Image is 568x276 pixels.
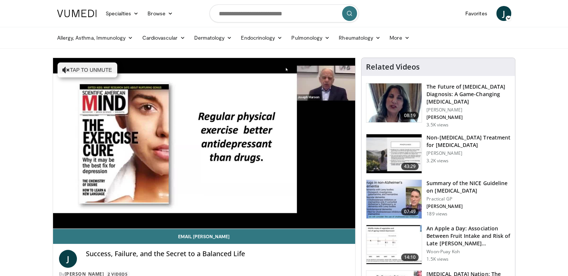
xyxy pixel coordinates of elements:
[426,158,448,164] p: 3.2K views
[209,4,359,22] input: Search topics, interventions
[426,83,510,105] h3: The Future of [MEDICAL_DATA] Diagnosis: A Game-Changing [MEDICAL_DATA]
[426,196,510,202] p: Practical GP
[143,6,177,21] a: Browse
[426,203,510,209] p: [PERSON_NAME]
[401,112,419,119] span: 08:19
[426,122,448,128] p: 3.5K views
[401,254,419,261] span: 14:10
[366,225,510,264] a: 14:10 An Apple a Day: Association Between Fruit Intake and Risk of Late [PERSON_NAME]… Woon-Puay ...
[426,150,510,156] p: [PERSON_NAME]
[190,30,237,45] a: Dermatology
[366,134,422,173] img: eb9441ca-a77b-433d-ba99-36af7bbe84ad.150x105_q85_crop-smart_upscale.jpg
[53,58,356,229] video-js: Video Player
[426,249,510,255] p: Woon-Puay Koh
[236,30,287,45] a: Endocrinology
[426,211,447,217] p: 189 views
[287,30,334,45] a: Pulmonology
[426,256,448,262] p: 1.5K views
[426,107,510,113] p: [PERSON_NAME]
[426,134,510,149] h3: Non-[MEDICAL_DATA] Treatment for [MEDICAL_DATA]
[57,10,97,17] img: VuMedi Logo
[101,6,143,21] a: Specialties
[334,30,385,45] a: Rheumatology
[53,30,138,45] a: Allergy, Asthma, Immunology
[366,83,510,128] a: 08:19 The Future of [MEDICAL_DATA] Diagnosis: A Game-Changing [MEDICAL_DATA] [PERSON_NAME] [PERSO...
[426,225,510,247] h3: An Apple a Day: Association Between Fruit Intake and Risk of Late [PERSON_NAME]…
[401,163,419,170] span: 43:29
[366,134,510,174] a: 43:29 Non-[MEDICAL_DATA] Treatment for [MEDICAL_DATA] [PERSON_NAME] 3.2K views
[59,250,77,268] a: J
[426,180,510,194] h3: Summary of the NICE Guideline on [MEDICAL_DATA]
[137,30,189,45] a: Cardiovascular
[58,62,117,77] button: Tap to unmute
[366,62,420,71] h4: Related Videos
[426,114,510,120] p: [PERSON_NAME]
[86,250,350,258] h4: Success, Failure, and the Secret to a Balanced Life
[366,180,510,219] a: 07:49 Summary of the NICE Guideline on [MEDICAL_DATA] Practical GP [PERSON_NAME] 189 views
[461,6,492,21] a: Favorites
[366,225,422,264] img: 0fb96a29-ee07-42a6-afe7-0422f9702c53.150x105_q85_crop-smart_upscale.jpg
[366,180,422,219] img: 8e949c61-8397-4eef-823a-95680e5d1ed1.150x105_q85_crop-smart_upscale.jpg
[496,6,511,21] a: J
[53,229,356,244] a: Email [PERSON_NAME]
[401,208,419,215] span: 07:49
[366,83,422,122] img: 5773f076-af47-4b25-9313-17a31d41bb95.150x105_q85_crop-smart_upscale.jpg
[385,30,414,45] a: More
